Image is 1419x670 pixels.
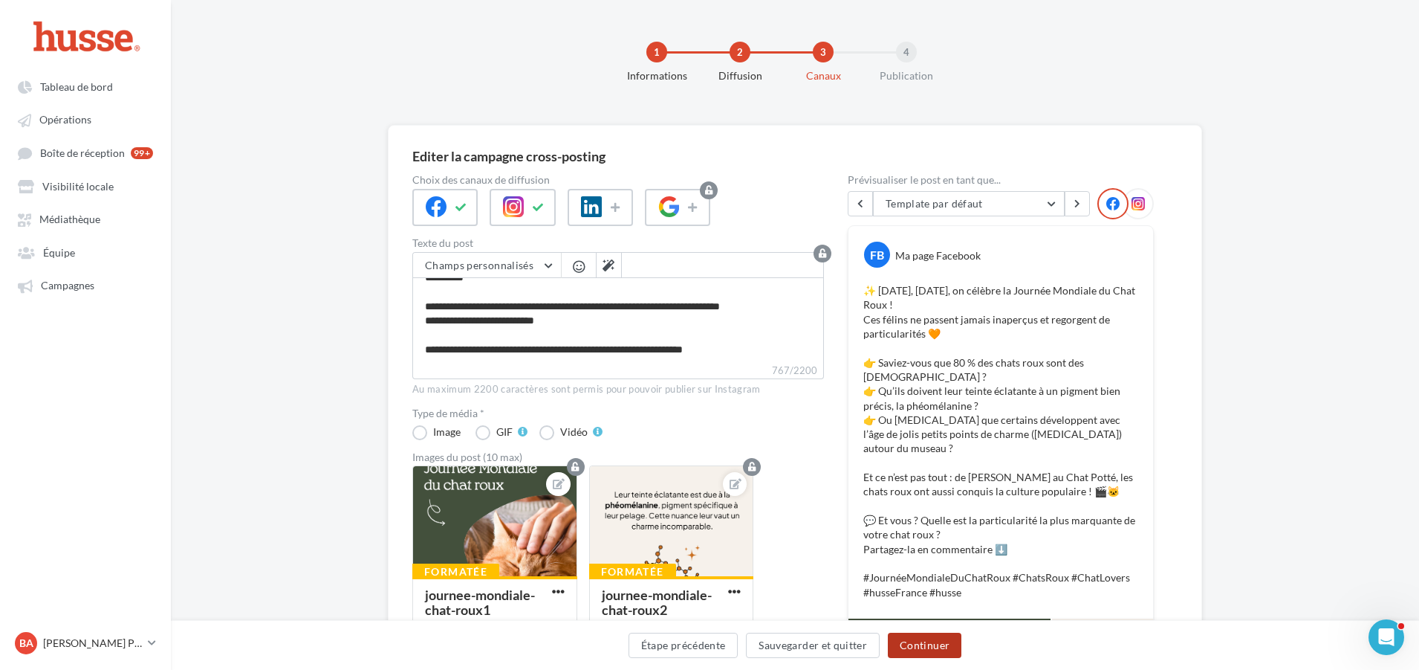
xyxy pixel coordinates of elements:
span: Tableau de bord [40,80,113,93]
div: Images du post (10 max) [412,452,824,463]
span: Équipe [43,246,75,259]
div: Formatée [412,564,499,580]
div: GIF [496,427,513,437]
div: Publication [859,68,954,83]
button: Continuer [888,633,961,658]
div: Informations [609,68,704,83]
button: Étape précédente [629,633,738,658]
a: Équipe [9,239,162,265]
div: 3 [813,42,834,62]
button: Template par défaut [873,191,1065,216]
a: Campagnes [9,271,162,298]
div: Canaux [776,68,871,83]
a: Médiathèque [9,205,162,232]
iframe: Intercom live chat [1368,619,1404,655]
a: Opérations [9,106,162,132]
span: Boîte de réception [40,146,125,159]
div: Au maximum 2200 caractères sont permis pour pouvoir publier sur Instagram [412,383,824,396]
span: Campagnes [41,280,94,292]
label: Texte du post [412,238,824,248]
div: 99+ [131,147,153,159]
div: FB [864,242,890,268]
span: Visibilité locale [42,180,114,193]
div: 1 [646,42,667,62]
label: 767/2200 [412,363,824,379]
div: Diffusion [692,68,788,83]
label: Type de média * [412,408,824,419]
span: Champs personnalisés [425,259,533,271]
span: Ba [19,636,33,651]
div: Formatée [589,564,676,580]
label: Choix des canaux de diffusion [412,175,824,185]
div: 2 [730,42,750,62]
a: Ba [PERSON_NAME] Page [12,629,159,657]
div: Editer la campagne cross-posting [412,149,1178,163]
div: 4 [896,42,917,62]
a: Visibilité locale [9,173,162,199]
div: Prévisualiser le post en tant que... [848,175,1154,185]
div: journee-mondiale-chat-roux1 [425,587,535,618]
span: Opérations [39,114,91,126]
div: Ma page Facebook [895,248,981,262]
span: Médiathèque [39,213,100,226]
div: journee-mondiale-chat-roux2 [602,587,712,618]
a: Boîte de réception 99+ [9,139,162,167]
a: Tableau de bord [9,73,162,100]
p: ✨ [DATE], [DATE], on célèbre la Journée Mondiale du Chat Roux ! Ces félins ne passent jamais inap... [863,283,1138,599]
span: Template par défaut [886,197,983,210]
div: Image [433,427,461,437]
button: Champs personnalisés [413,253,561,278]
p: [PERSON_NAME] Page [43,636,142,651]
button: Sauvegarder et quitter [746,633,880,658]
div: Vidéo [560,427,588,437]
